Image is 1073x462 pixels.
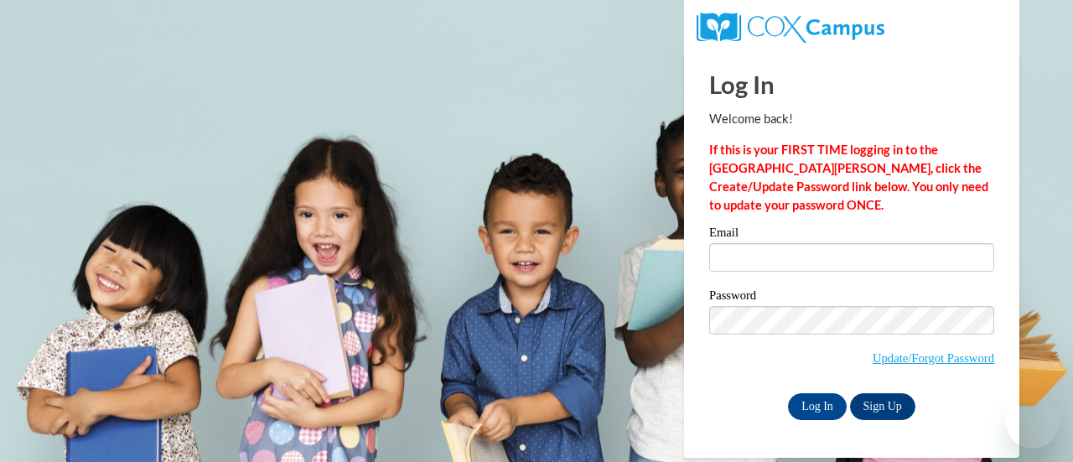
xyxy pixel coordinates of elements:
strong: If this is your FIRST TIME logging in to the [GEOGRAPHIC_DATA][PERSON_NAME], click the Create/Upd... [709,143,988,212]
a: Update/Forgot Password [873,351,994,365]
a: Sign Up [850,393,915,420]
iframe: Button to launch messaging window [1006,395,1060,449]
label: Email [709,226,994,243]
p: Welcome back! [709,110,994,128]
label: Password [709,289,994,306]
img: COX Campus [697,13,884,43]
input: Log In [788,393,847,420]
h1: Log In [709,67,994,101]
